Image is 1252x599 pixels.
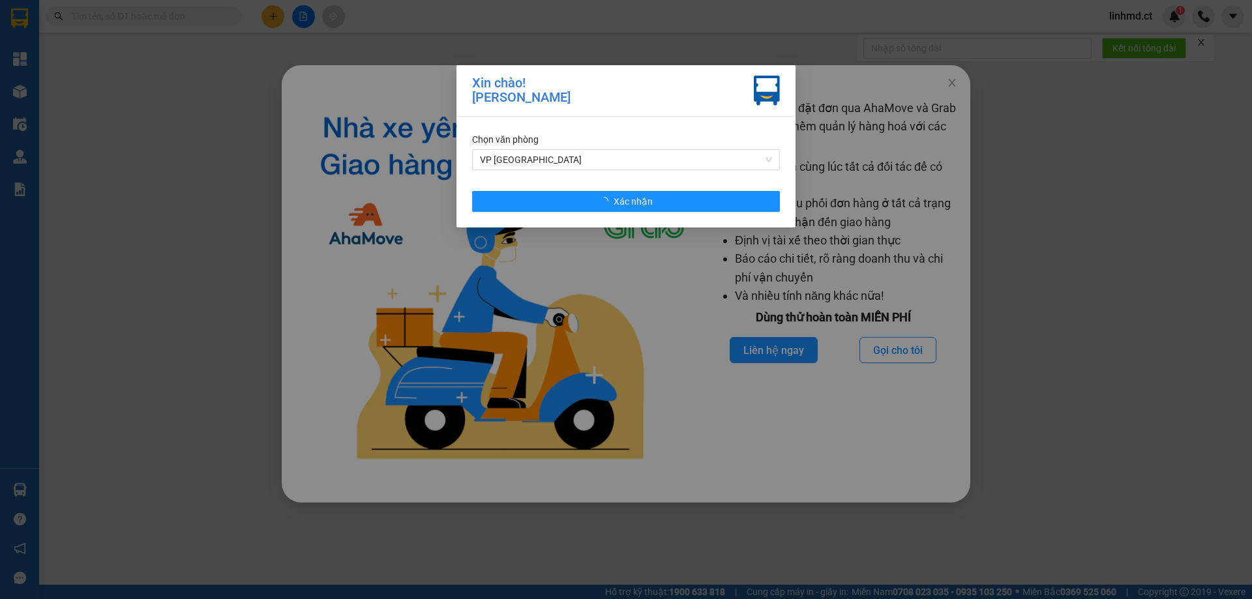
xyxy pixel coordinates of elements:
[480,150,772,169] span: VP Mỹ Đình
[472,132,780,147] div: Chọn văn phòng
[614,194,653,209] span: Xác nhận
[599,197,614,206] span: loading
[472,191,780,212] button: Xác nhận
[754,76,780,106] img: vxr-icon
[472,76,571,106] div: Xin chào! [PERSON_NAME]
